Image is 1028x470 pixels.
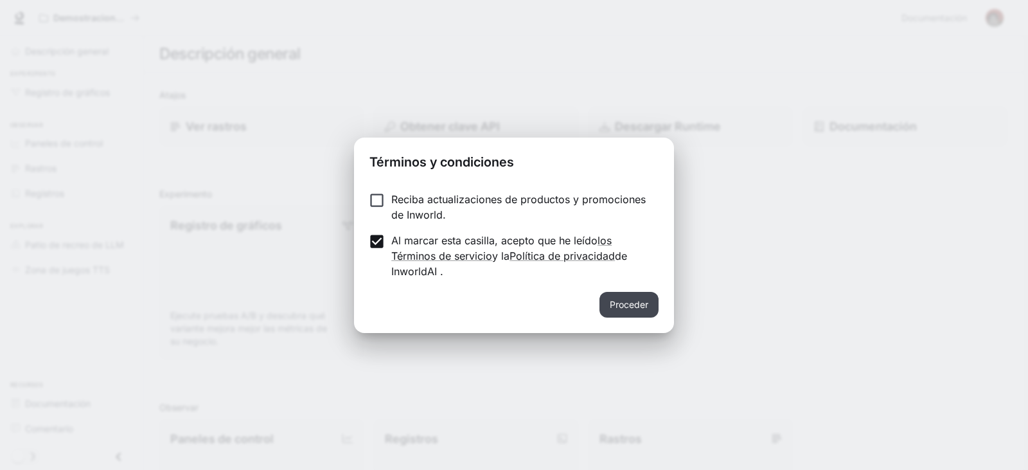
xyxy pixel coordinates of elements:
font: y la [492,249,510,262]
a: Política de privacidad [510,249,615,262]
font: de InworldAI . [391,249,627,278]
font: Al marcar esta casilla, acepto que he leído [391,234,598,247]
button: Proceder [599,292,659,318]
font: Términos y condiciones [369,154,514,170]
font: Proceder [610,299,648,310]
font: Reciba actualizaciones de productos y promociones de Inworld. [391,193,646,221]
a: los Términos de servicio [391,234,612,262]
